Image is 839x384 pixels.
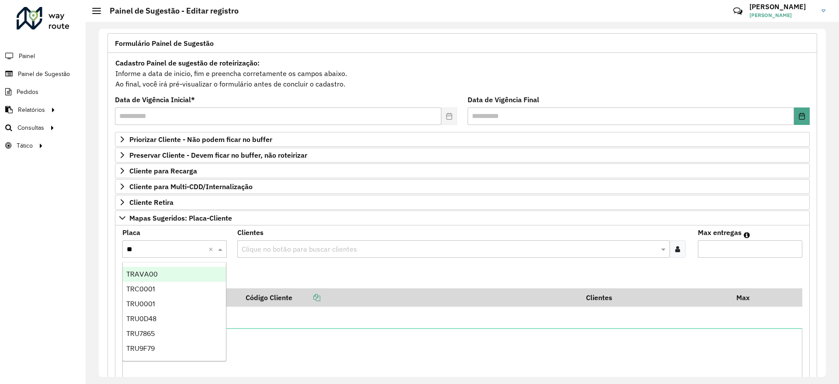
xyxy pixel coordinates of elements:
[115,40,214,47] span: Formulário Painel de Sugestão
[698,227,742,238] label: Max entregas
[794,107,810,125] button: Choose Date
[115,57,810,90] div: Informe a data de inicio, fim e preencha corretamente os campos abaixo. Ao final, você irá pré-vi...
[126,300,155,308] span: TRU0001
[115,179,810,194] a: Cliente para Multi-CDD/Internalização
[115,195,810,210] a: Cliente Retira
[126,345,155,352] span: TRU9F79
[237,227,263,238] label: Clientes
[17,123,44,132] span: Consultas
[115,148,810,163] a: Preservar Cliente - Devem ficar no buffer, não roteirizar
[17,141,33,150] span: Tático
[129,152,307,159] span: Preservar Cliente - Devem ficar no buffer, não roteirizar
[126,330,155,337] span: TRU7865
[744,232,750,239] em: Máximo de clientes que serão colocados na mesma rota com os clientes informados
[749,11,815,19] span: [PERSON_NAME]
[18,69,70,79] span: Painel de Sugestão
[129,199,173,206] span: Cliente Retira
[468,94,539,105] label: Data de Vigência Final
[728,2,747,21] a: Contato Rápido
[749,3,815,11] h3: [PERSON_NAME]
[115,132,810,147] a: Priorizar Cliente - Não podem ficar no buffer
[18,105,45,114] span: Relatórios
[122,227,140,238] label: Placa
[129,167,197,174] span: Cliente para Recarga
[115,163,810,178] a: Cliente para Recarga
[126,285,155,293] span: TRC0001
[580,288,730,307] th: Clientes
[129,136,272,143] span: Priorizar Cliente - Não podem ficar no buffer
[115,211,810,225] a: Mapas Sugeridos: Placa-Cliente
[129,214,232,221] span: Mapas Sugeridos: Placa-Cliente
[115,59,260,67] strong: Cadastro Painel de sugestão de roteirização:
[126,270,158,278] span: TRAVA00
[101,6,239,16] h2: Painel de Sugestão - Editar registro
[19,52,35,61] span: Painel
[129,183,253,190] span: Cliente para Multi-CDD/Internalização
[115,94,195,105] label: Data de Vigência Inicial
[730,288,765,307] th: Max
[240,288,580,307] th: Código Cliente
[292,293,320,302] a: Copiar
[122,262,226,361] ng-dropdown-panel: Options list
[17,87,38,97] span: Pedidos
[208,244,216,254] span: Clear all
[126,315,156,322] span: TRU0D48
